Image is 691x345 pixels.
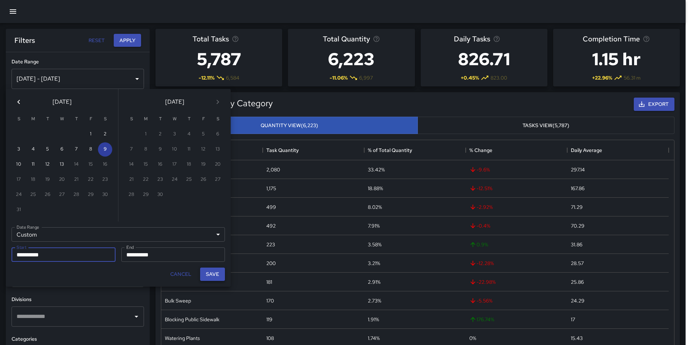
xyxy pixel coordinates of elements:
[55,112,68,126] span: Wednesday
[83,127,98,142] button: 1
[40,157,55,172] button: 12
[27,112,40,126] span: Monday
[70,112,83,126] span: Thursday
[17,224,39,230] label: Date Range
[126,244,134,250] label: End
[98,127,112,142] button: 2
[55,157,69,172] button: 13
[84,112,97,126] span: Friday
[98,142,112,157] button: 9
[154,112,167,126] span: Tuesday
[69,142,83,157] button: 7
[17,244,26,250] label: Start
[12,95,26,109] button: Previous month
[26,142,40,157] button: 4
[83,142,98,157] button: 8
[40,142,55,157] button: 5
[200,268,225,281] button: Save
[168,112,181,126] span: Wednesday
[182,112,195,126] span: Thursday
[197,112,210,126] span: Friday
[55,142,69,157] button: 6
[12,142,26,157] button: 3
[211,112,224,126] span: Saturday
[99,112,112,126] span: Saturday
[12,157,26,172] button: 10
[26,157,40,172] button: 11
[165,97,184,107] span: [DATE]
[12,227,225,242] div: Custom
[12,112,25,126] span: Sunday
[167,268,194,281] button: Cancel
[41,112,54,126] span: Tuesday
[139,112,152,126] span: Monday
[53,97,72,107] span: [DATE]
[125,112,138,126] span: Sunday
